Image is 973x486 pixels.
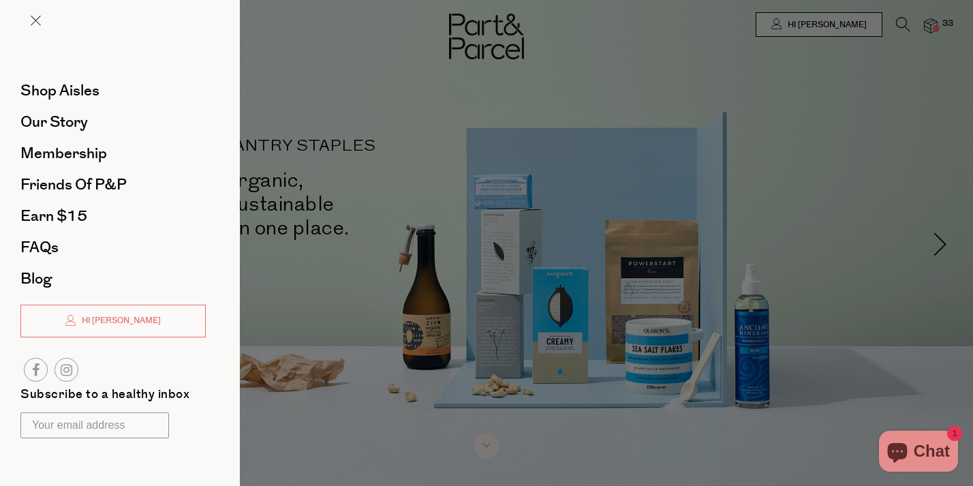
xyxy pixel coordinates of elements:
[20,146,206,161] a: Membership
[78,315,161,326] span: Hi [PERSON_NAME]
[20,389,189,406] label: Subscribe to a healthy inbox
[20,412,169,438] input: Your email address
[20,305,206,337] a: Hi [PERSON_NAME]
[20,174,127,196] span: Friends of P&P
[20,142,107,164] span: Membership
[20,237,59,258] span: FAQs
[20,205,87,227] span: Earn $15
[20,240,206,255] a: FAQs
[20,115,206,130] a: Our Story
[20,111,88,133] span: Our Story
[20,80,99,102] span: Shop Aisles
[875,431,962,475] inbox-online-store-chat: Shopify online store chat
[20,271,206,286] a: Blog
[20,209,206,224] a: Earn $15
[20,268,52,290] span: Blog
[20,177,206,192] a: Friends of P&P
[20,83,206,98] a: Shop Aisles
